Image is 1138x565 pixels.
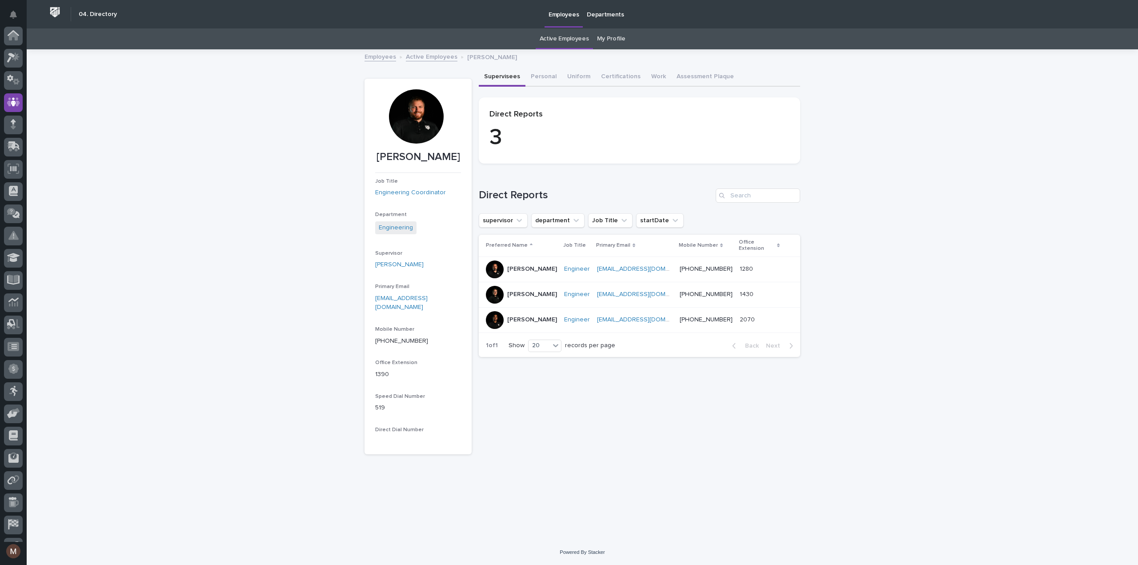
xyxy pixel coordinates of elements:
[529,341,550,350] div: 20
[375,188,446,197] a: Engineering Coordinator
[375,370,461,379] p: 1390
[375,327,414,332] span: Mobile Number
[739,237,775,254] p: Office Extension
[671,68,739,87] button: Assessment Plaque
[375,284,409,289] span: Primary Email
[467,52,517,61] p: [PERSON_NAME]
[379,223,413,232] a: Engineering
[375,179,398,184] span: Job Title
[680,291,733,297] a: [PHONE_NUMBER]
[740,264,755,273] p: 1280
[509,342,525,349] p: Show
[597,266,697,272] a: [EMAIL_ADDRESS][DOMAIN_NAME]
[725,342,762,350] button: Back
[565,342,615,349] p: records per page
[564,265,590,273] a: Engineer
[563,240,586,250] p: Job Title
[680,266,733,272] a: [PHONE_NUMBER]
[479,68,525,87] button: Supervisees
[507,265,557,273] p: [PERSON_NAME]
[375,403,461,413] p: 519
[479,256,800,282] tr: [PERSON_NAME]Engineer [EMAIL_ADDRESS][DOMAIN_NAME] [PHONE_NUMBER]12801280
[596,68,646,87] button: Certifications
[4,5,23,24] button: Notifications
[636,213,684,228] button: startDate
[507,291,557,298] p: [PERSON_NAME]
[47,4,63,20] img: Workspace Logo
[507,316,557,324] p: [PERSON_NAME]
[479,189,712,202] h1: Direct Reports
[740,314,757,324] p: 2070
[375,338,428,344] a: [PHONE_NUMBER]
[596,240,630,250] p: Primary Email
[762,342,800,350] button: Next
[375,295,428,311] a: [EMAIL_ADDRESS][DOMAIN_NAME]
[4,542,23,561] button: users-avatar
[588,213,633,228] button: Job Title
[375,212,407,217] span: Department
[597,291,697,297] a: [EMAIL_ADDRESS][DOMAIN_NAME]
[679,240,718,250] p: Mobile Number
[479,213,528,228] button: supervisor
[531,213,585,228] button: department
[479,335,505,357] p: 1 of 1
[479,282,800,307] tr: [PERSON_NAME]Engineer [EMAIL_ADDRESS][DOMAIN_NAME] [PHONE_NUMBER]14301430
[375,151,461,164] p: [PERSON_NAME]
[375,260,424,269] a: [PERSON_NAME]
[489,110,789,120] p: Direct Reports
[740,343,759,349] span: Back
[365,51,396,61] a: Employees
[375,394,425,399] span: Speed Dial Number
[716,188,800,203] input: Search
[375,427,424,433] span: Direct Dial Number
[740,289,755,298] p: 1430
[564,291,590,298] a: Engineer
[486,240,528,250] p: Preferred Name
[597,28,625,49] a: My Profile
[564,316,590,324] a: Engineer
[560,549,605,555] a: Powered By Stacker
[375,251,402,256] span: Supervisor
[489,124,789,151] p: 3
[406,51,457,61] a: Active Employees
[11,11,23,25] div: Notifications
[766,343,785,349] span: Next
[375,360,417,365] span: Office Extension
[479,307,800,333] tr: [PERSON_NAME]Engineer [EMAIL_ADDRESS][DOMAIN_NAME] [PHONE_NUMBER]20702070
[79,11,117,18] h2: 04. Directory
[680,317,733,323] a: [PHONE_NUMBER]
[525,68,562,87] button: Personal
[597,317,697,323] a: [EMAIL_ADDRESS][DOMAIN_NAME]
[562,68,596,87] button: Uniform
[540,28,589,49] a: Active Employees
[646,68,671,87] button: Work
